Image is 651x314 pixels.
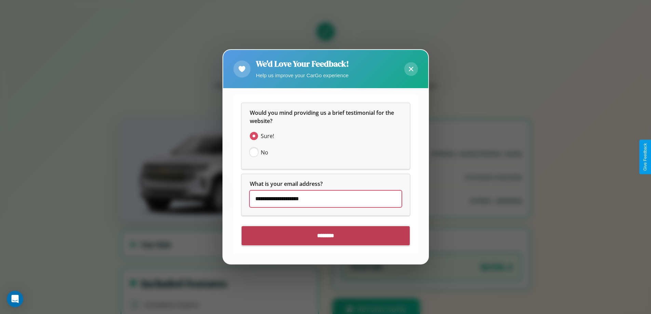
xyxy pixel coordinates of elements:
div: Open Intercom Messenger [7,291,23,307]
span: No [261,149,268,157]
h2: We'd Love Your Feedback! [256,58,349,69]
div: Give Feedback [643,143,648,171]
span: What is your email address? [250,180,323,188]
p: Help us improve your CarGo experience [256,71,349,80]
span: Sure! [261,132,274,140]
span: Would you mind providing us a brief testimonial for the website? [250,109,395,125]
